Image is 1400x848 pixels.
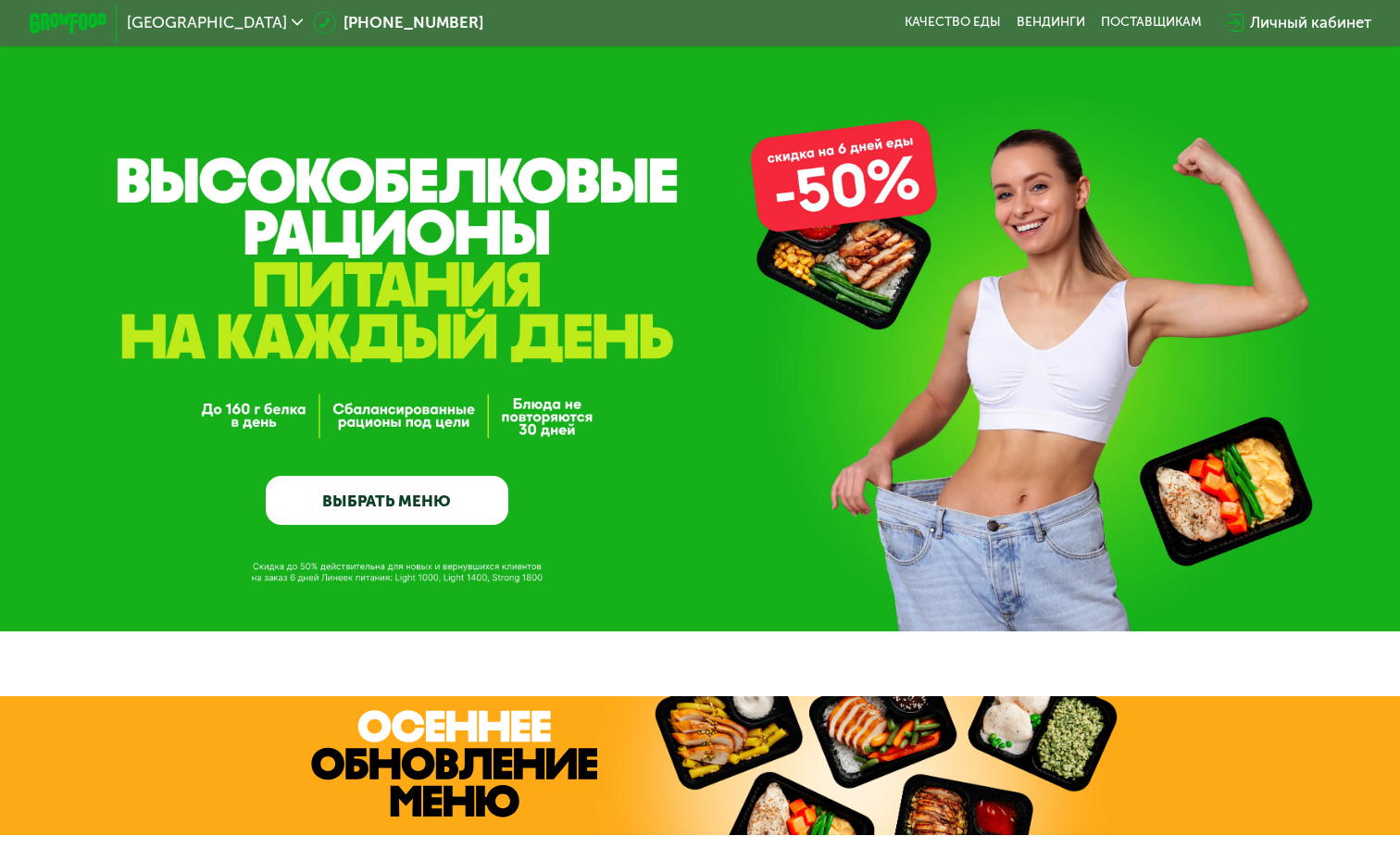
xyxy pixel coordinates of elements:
span: [GEOGRAPHIC_DATA] [127,15,287,31]
div: поставщикам [1101,15,1202,31]
a: Вендинги [1017,15,1085,31]
a: Качество еды [905,15,1001,31]
a: ВЫБРАТЬ МЕНЮ [266,476,507,524]
div: Личный кабинет [1250,11,1371,34]
a: [PHONE_NUMBER] [313,11,484,34]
